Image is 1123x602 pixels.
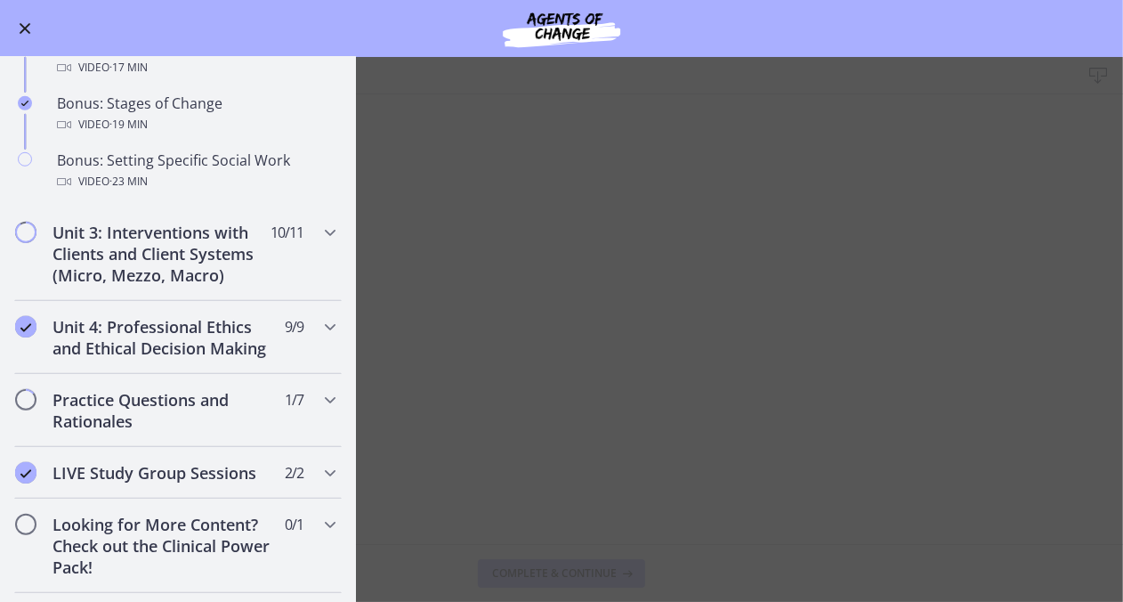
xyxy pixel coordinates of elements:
[57,114,335,135] div: Video
[271,222,303,243] span: 10 / 11
[53,316,270,359] h2: Unit 4: Professional Ethics and Ethical Decision Making
[57,171,335,192] div: Video
[455,7,668,50] img: Agents of Change
[285,316,303,338] span: 9 / 9
[109,171,148,192] span: · 23 min
[53,389,270,432] h2: Practice Questions and Rationales
[15,462,36,484] i: Completed
[18,96,32,110] i: Completed
[15,316,36,338] i: Completed
[57,93,335,135] div: Bonus: Stages of Change
[53,514,270,578] h2: Looking for More Content? Check out the Clinical Power Pack!
[109,57,148,78] span: · 17 min
[14,18,36,39] button: Enable menu
[57,150,335,192] div: Bonus: Setting Specific Social Work
[53,462,270,484] h2: LIVE Study Group Sessions
[285,514,303,535] span: 0 / 1
[109,114,148,135] span: · 19 min
[57,36,335,78] div: Bonus: Reliability vs. Validity
[53,222,270,286] h2: Unit 3: Interventions with Clients and Client Systems (Micro, Mezzo, Macro)
[285,389,303,411] span: 1 / 7
[285,462,303,484] span: 2 / 2
[57,57,335,78] div: Video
